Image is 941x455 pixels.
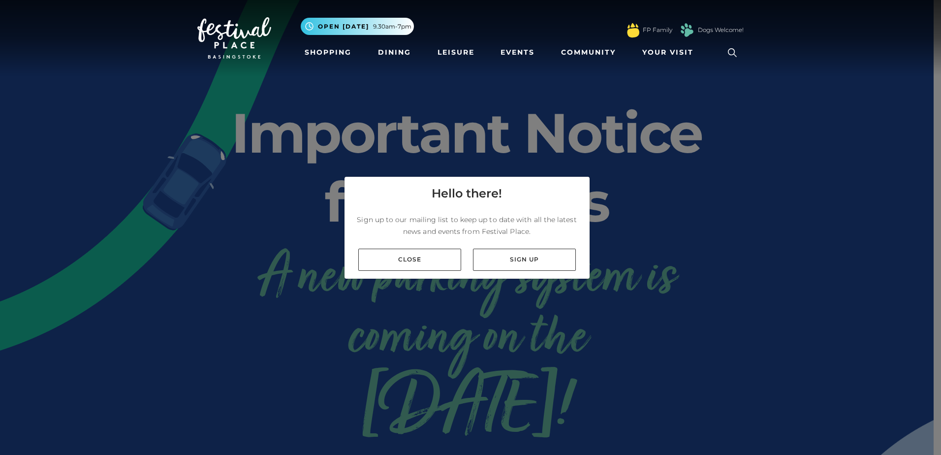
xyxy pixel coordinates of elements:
a: FP Family [643,26,672,34]
a: Your Visit [638,43,702,62]
a: Dining [374,43,415,62]
p: Sign up to our mailing list to keep up to date with all the latest news and events from Festival ... [352,214,582,237]
a: Close [358,249,461,271]
button: Open [DATE] 9.30am-7pm [301,18,414,35]
a: Leisure [434,43,478,62]
span: Open [DATE] [318,22,369,31]
span: 9.30am-7pm [373,22,411,31]
a: Sign up [473,249,576,271]
img: Festival Place Logo [197,17,271,59]
a: Community [557,43,620,62]
a: Events [497,43,538,62]
a: Shopping [301,43,355,62]
a: Dogs Welcome! [698,26,744,34]
span: Your Visit [642,47,693,58]
h4: Hello there! [432,185,502,202]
